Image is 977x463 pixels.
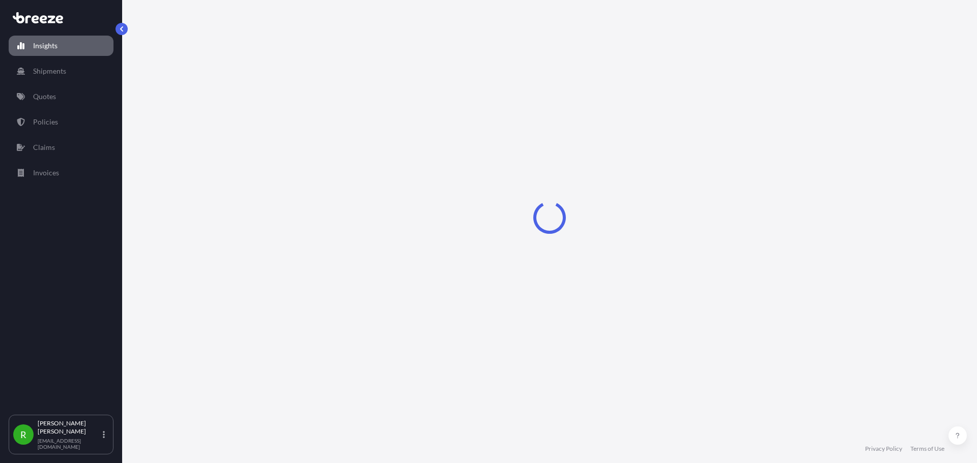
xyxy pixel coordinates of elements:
[9,36,113,56] a: Insights
[33,91,56,102] p: Quotes
[33,168,59,178] p: Invoices
[33,41,58,51] p: Insights
[9,163,113,183] a: Invoices
[38,419,101,436] p: [PERSON_NAME] [PERSON_NAME]
[910,445,944,453] a: Terms of Use
[33,117,58,127] p: Policies
[865,445,902,453] a: Privacy Policy
[33,142,55,152] p: Claims
[20,429,26,440] span: R
[9,61,113,81] a: Shipments
[9,86,113,107] a: Quotes
[9,112,113,132] a: Policies
[9,137,113,158] a: Claims
[33,66,66,76] p: Shipments
[38,438,101,450] p: [EMAIL_ADDRESS][DOMAIN_NAME]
